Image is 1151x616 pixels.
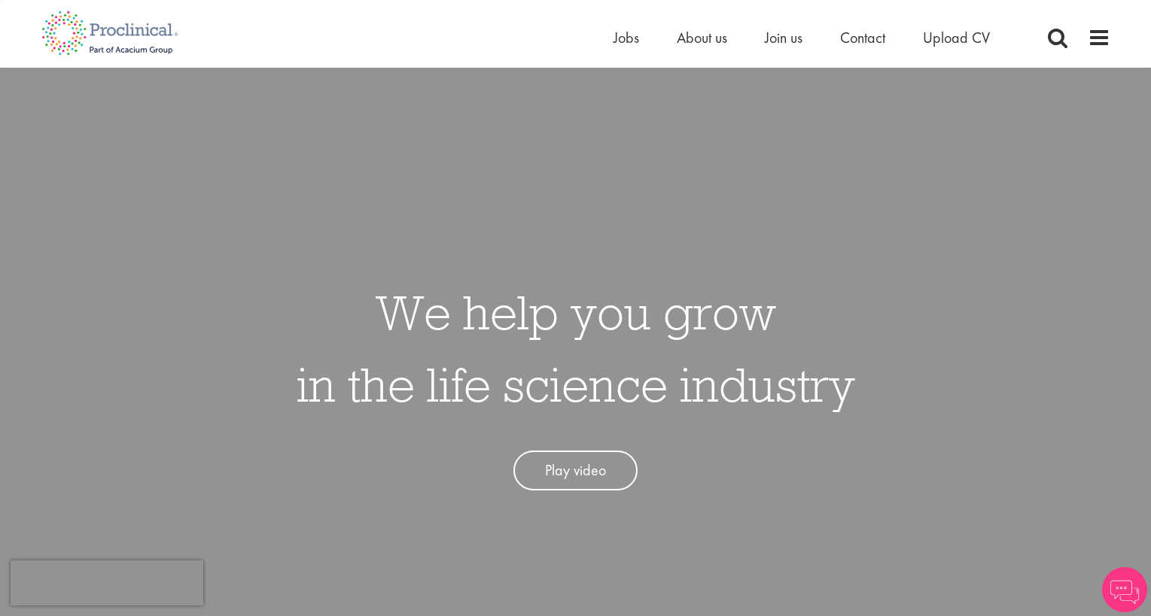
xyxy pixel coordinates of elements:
[677,28,727,47] a: About us
[1102,567,1147,612] img: Chatbot
[297,276,855,420] h1: We help you grow in the life science industry
[614,28,639,47] a: Jobs
[923,28,990,47] a: Upload CV
[840,28,885,47] a: Contact
[513,451,638,490] a: Play video
[765,28,802,47] a: Join us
